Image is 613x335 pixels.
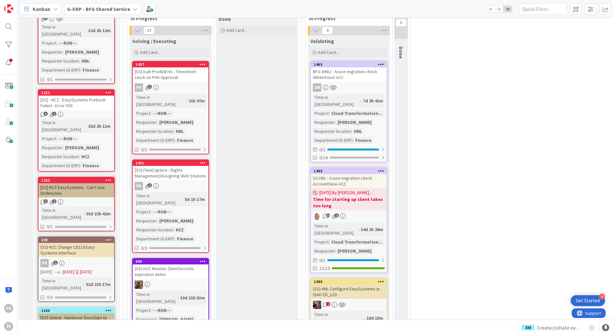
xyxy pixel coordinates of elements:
[133,166,208,180] div: [SS] FlexiCapture - Rights Management/Assigning Web Stations
[47,76,53,83] span: 0/1
[135,291,178,305] div: Time in [GEOGRAPHIC_DATA]
[81,162,101,169] div: Finance
[326,302,330,306] span: 1
[41,90,114,95] div: 1222
[313,311,364,325] div: Time in [GEOGRAPHIC_DATA]
[358,226,359,233] span: :
[38,177,114,183] div: 1223
[183,196,206,203] div: 5d 1h 17m
[179,294,206,301] div: 10d 21h 53m
[4,322,13,331] div: H
[63,48,101,56] div: [PERSON_NAME]
[135,119,157,126] div: Requester
[38,89,115,172] a: 1222[SS] - HCZ - EasySystems Prebook Failed - Error 500Time in [GEOGRAPHIC_DATA]:15d 2h 11mProjec...
[151,110,173,117] div: ---RUN---
[311,146,387,154] div: 0/1
[319,265,330,272] span: 13/13
[175,235,195,242] div: Finance
[133,182,208,190] div: PR
[365,314,385,322] div: 18d 15m
[336,119,373,126] div: [PERSON_NAME]
[329,238,330,245] span: :
[38,96,114,110] div: [SS] - HCZ - EasySystems Prebook Failed - Error 500
[140,49,160,55] span: Add Card...
[87,123,112,130] div: 15d 2h 11m
[335,247,336,254] span: :
[67,6,130,12] b: G-ERP - BFG Shared Service
[40,153,79,160] div: Requester location
[311,174,387,188] div: SS HNL - Azure migration check AccountView ACC
[311,279,387,299] div: 1380(SS) HNL Configure EasySystems in ISAH CD_110
[38,236,115,302] a: 238(SS) HZC Change CD110 Easy Systems interfacePR[DATE][DATE][DATE]Time in [GEOGRAPHIC_DATA]:52d ...
[186,97,187,104] span: :
[38,243,114,257] div: (SS) HZC Change CD110 Easy Systems interface
[311,279,387,285] div: 1380
[313,222,358,236] div: Time in [GEOGRAPHIC_DATA]
[41,178,114,183] div: 1223
[174,226,185,233] div: HCZ
[313,212,321,220] img: lD
[133,67,208,82] div: [SS] Isah ProdDB HA - Timesheet stuck on PHA Approval
[80,66,81,73] span: :
[311,256,387,264] div: 0/1
[144,27,155,34] span: 13
[311,67,387,82] div: BFG (HNL) - Azure migration check WhiteVision ACC
[80,269,92,275] div: [DATE]
[175,137,195,144] div: Finance
[503,6,512,12] span: 3x
[351,128,352,135] span: :
[313,110,329,117] div: Project
[40,277,83,291] div: Time in [GEOGRAPHIC_DATA]
[396,19,407,27] span: 0
[133,62,208,82] div: 1437[SS] Isah ProdDB HA - Timesheet stuck on PHA Approval
[311,62,387,82] div: 1463BFG (HNL) - Azure migration check WhiteVision ACC
[80,162,81,169] span: :
[133,83,208,92] div: PR
[313,247,335,254] div: Requester
[314,279,387,284] div: 1380
[151,208,173,215] div: ---RUN---
[40,207,83,221] div: Time in [GEOGRAPHIC_DATA]
[63,144,101,151] div: [PERSON_NAME]
[576,297,600,304] div: Get Started
[148,85,152,89] span: 1
[313,94,360,108] div: Time in [GEOGRAPHIC_DATA]
[135,208,150,215] div: Project
[311,168,387,188] div: 1403SS HNL - Azure migration check AccountView ACC
[310,38,334,44] span: Validating
[352,128,364,135] div: HNL
[132,159,209,253] a: 1421[SS] FlexiCapture - Rights Management/Assigning Web StationsPRTime in [GEOGRAPHIC_DATA]:5d 1h...
[57,135,79,142] div: ---RUN---
[571,295,605,306] div: Open Get Started checklist, remaining modules: 4
[133,259,208,264] div: 699
[133,160,208,180] div: 1421[SS] FlexiCapture - Rights Management/Assigning Web Stations
[157,119,158,126] span: :
[174,128,185,135] div: HNL
[361,97,385,104] div: 7d 2h 41m
[40,144,63,151] div: Requester
[40,48,63,56] div: Requester
[318,49,339,55] span: Add Card...
[313,301,321,309] img: BF
[83,281,84,288] span: :
[135,316,157,323] div: Requester
[133,280,208,289] div: VK
[44,199,48,203] span: 2
[40,135,56,142] div: Project
[80,57,91,64] div: HNL
[40,66,80,73] div: Department (G-ERP)
[150,307,151,314] span: :
[40,259,49,267] div: PR
[187,97,206,104] div: 21h 47m
[38,237,114,257] div: 238(SS) HZC Change CD110 Easy Systems interface
[311,212,387,220] div: lD
[309,15,384,21] span: In Progress
[38,259,114,267] div: PR
[335,213,339,218] span: 1
[86,27,87,34] span: :
[130,15,206,21] span: In Progress
[80,153,91,160] div: HCZ
[38,314,114,328] div: [SS] Global - Handover DocuSign to ESM team
[63,269,74,275] span: [DATE]
[135,83,143,92] div: PR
